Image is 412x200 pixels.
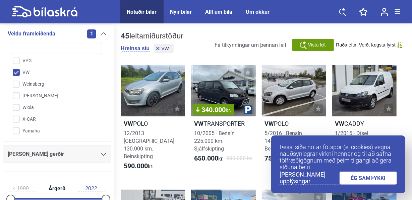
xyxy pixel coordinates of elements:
span: 1 [87,29,96,38]
span: 5/2016 · Bensín 147.000 km. Beinskipting [265,130,302,152]
a: VWPOLO12/2013 · [GEOGRAPHIC_DATA]130.000 km. Beinskipting590.000kr. [121,65,185,176]
h2: CADDY [332,120,397,127]
p: Þessi síða notar fótspor (e. cookies) vegna nauðsynlegrar virkni hennar og til að safna tölfræðig... [280,144,397,171]
a: 340.000kr.VWTRANSPORTER10/2005 · Bensín225.000 km. Sjálfskipting650.000kr.990.000 kr. [191,65,255,176]
span: Raða eftir: Verð, lægsta fyrst [336,42,396,48]
h2: TRANSPORTER [191,120,255,127]
h2: POLO [121,120,185,127]
a: Allt um bíla [205,9,233,15]
img: user-login.svg [381,8,388,16]
span: VW [161,46,169,51]
span: kr. [124,162,153,170]
span: Veldu framleiðenda [8,29,55,38]
b: 750.000 [265,154,289,162]
button: Hreinsa síu [121,45,150,52]
b: VW [335,120,345,127]
span: kr. [194,155,224,163]
a: VWCADDY1/2015 · Dísel186.000 km. Beinskipting990.000kr. [332,65,397,176]
b: VW [265,120,274,127]
a: Nýir bílar [170,9,192,15]
span: 10/2005 · Bensín 225.000 km. Sjálfskipting [194,130,235,152]
b: 650.000 [194,154,218,162]
a: ÉG SAMÞYKKI [340,172,397,185]
b: VW [124,120,133,127]
h2: POLO [262,120,326,127]
span: 340.000 [196,106,231,113]
span: Fá tilkynningar um þennan leit [215,42,287,48]
span: [PERSON_NAME] gerðir [8,149,64,159]
div: leitarniðurstöður [121,32,183,40]
span: 990.000 kr. [227,155,253,163]
b: VW [194,120,203,127]
a: Notaðir bílar [127,9,157,15]
span: Árgerð [47,186,67,191]
button: Raða eftir: Verð, lægsta fyrst [336,42,403,48]
b: 590.000 [124,162,148,170]
button: VW [154,44,174,53]
span: kr. [226,107,231,113]
img: parking.png [244,105,252,114]
a: VWPOLO5/2016 · Bensín147.000 km. Beinskipting750.000kr. [262,65,326,176]
a: Um okkur [246,9,270,15]
span: 1/2015 · Dísel 186.000 km. Beinskipting [335,130,368,152]
a: [PERSON_NAME] upplýsingar [280,171,340,185]
span: 12/2013 · [GEOGRAPHIC_DATA] 130.000 km. Beinskipting [124,130,174,160]
b: 45 [121,32,129,40]
span: Vista leit [308,41,326,48]
span: kr. [265,155,294,163]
